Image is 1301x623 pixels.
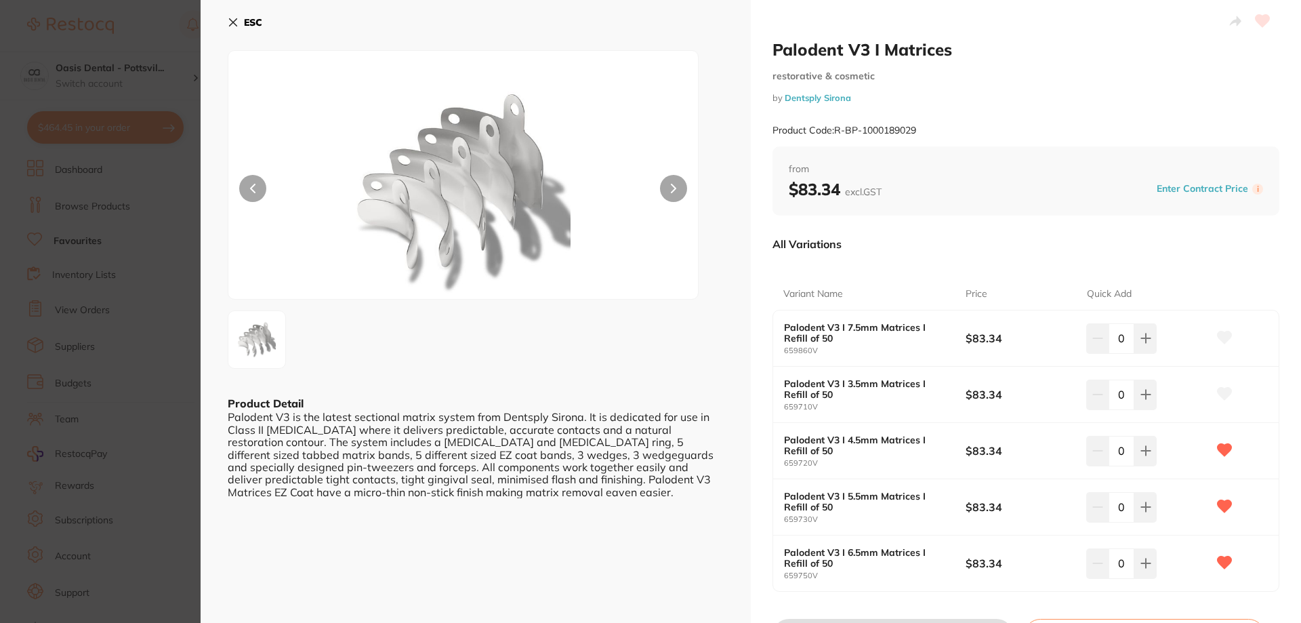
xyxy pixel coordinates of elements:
[784,515,966,524] small: 659730V
[966,500,1075,515] b: $83.34
[772,71,1279,82] small: restorative & cosmetic
[772,125,916,136] small: Product Code: R-BP-1000189029
[228,11,262,34] button: ESC
[784,547,947,569] b: Palodent V3 I 6.5mm Matrices I Refill of 50
[845,186,882,198] span: excl. GST
[772,237,842,251] p: All Variations
[784,378,947,400] b: Palodent V3 I 3.5mm Matrices I Refill of 50
[783,287,843,301] p: Variant Name
[966,331,1075,346] b: $83.34
[228,411,724,498] div: Palodent V3 is the latest sectional matrix system from Dentsply Sirona. It is dedicated for use i...
[789,163,1263,176] span: from
[789,179,882,199] b: $83.34
[1087,287,1132,301] p: Quick Add
[966,287,987,301] p: Price
[1153,182,1252,195] button: Enter Contract Price
[785,92,851,103] a: Dentsply Sirona
[323,85,604,299] img: cGc
[244,16,262,28] b: ESC
[772,39,1279,60] h2: Palodent V3 I Matrices
[784,322,947,344] b: Palodent V3 I 7.5mm Matrices I Refill of 50
[966,387,1075,402] b: $83.34
[966,443,1075,458] b: $83.34
[232,315,281,364] img: cGc
[784,491,947,513] b: Palodent V3 I 5.5mm Matrices I Refill of 50
[784,346,966,355] small: 659860V
[784,459,966,468] small: 659720V
[1252,184,1263,195] label: i
[966,556,1075,571] b: $83.34
[772,93,1279,103] small: by
[784,403,966,411] small: 659710V
[784,571,966,580] small: 659750V
[784,435,947,456] b: Palodent V3 I 4.5mm Matrices I Refill of 50
[228,397,304,410] b: Product Detail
